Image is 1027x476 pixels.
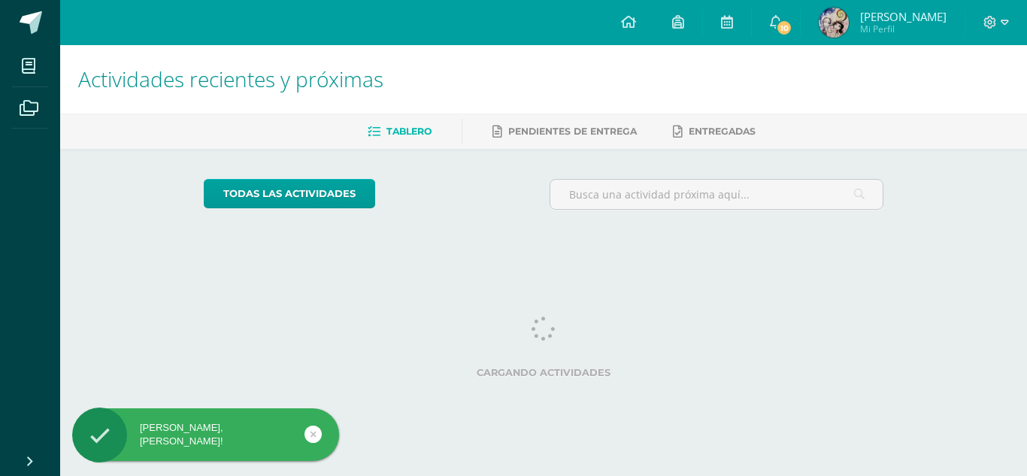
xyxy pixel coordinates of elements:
[860,9,947,24] span: [PERSON_NAME]
[492,120,637,144] a: Pendientes de entrega
[72,421,339,448] div: [PERSON_NAME], [PERSON_NAME]!
[368,120,432,144] a: Tablero
[689,126,756,137] span: Entregadas
[776,20,792,36] span: 10
[386,126,432,137] span: Tablero
[204,179,375,208] a: todas las Actividades
[508,126,637,137] span: Pendientes de entrega
[550,180,883,209] input: Busca una actividad próxima aquí...
[819,8,849,38] img: d250a969924fcee2bbe3eca98f516d86.png
[860,23,947,35] span: Mi Perfil
[78,65,383,93] span: Actividades recientes y próximas
[673,120,756,144] a: Entregadas
[204,367,884,378] label: Cargando actividades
